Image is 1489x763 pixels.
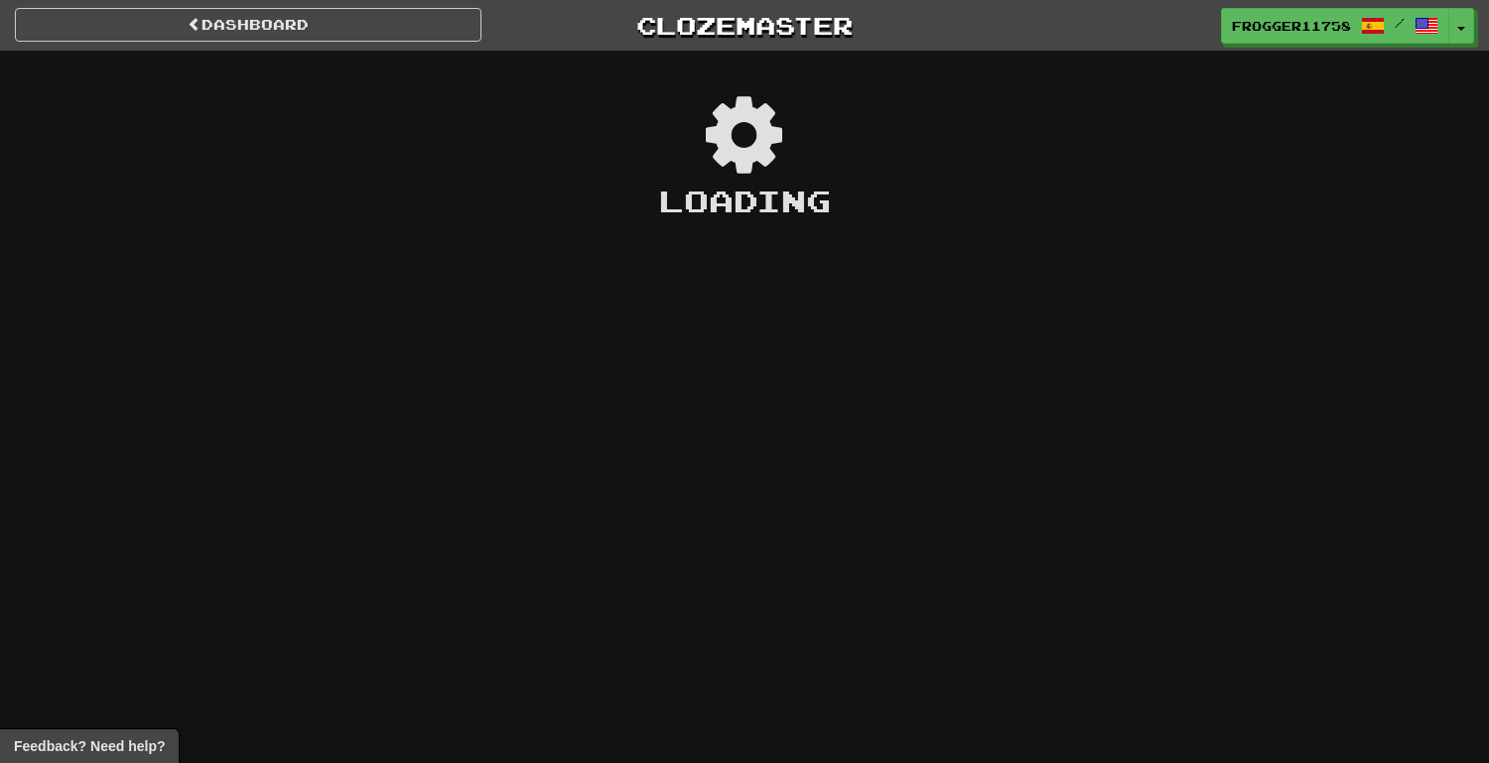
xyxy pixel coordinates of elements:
[15,8,481,42] a: Dashboard
[1232,17,1351,35] span: frogger11758
[1395,16,1405,30] span: /
[14,736,165,756] span: Open feedback widget
[511,8,978,43] a: Clozemaster
[1221,8,1449,44] a: frogger11758 /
